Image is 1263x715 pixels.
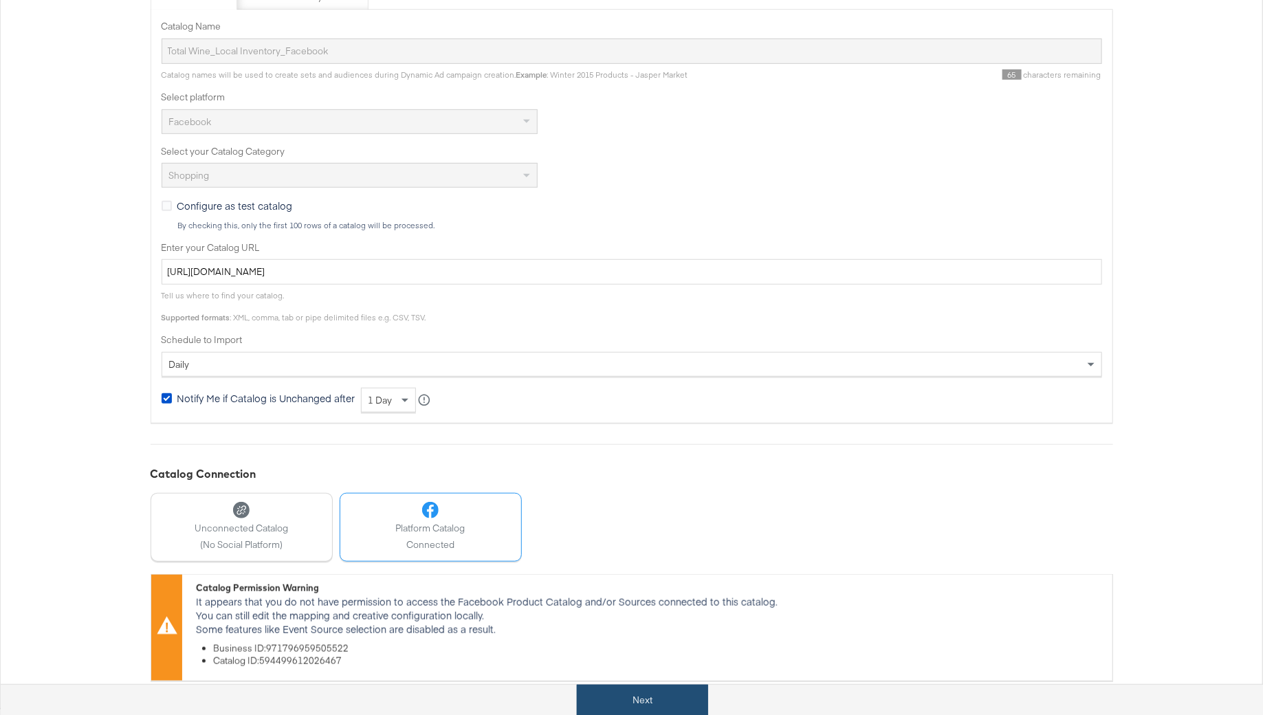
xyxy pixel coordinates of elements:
[340,493,522,562] button: Platform CatalogConnected
[195,538,288,551] span: (No Social Platform)
[151,493,333,562] button: Unconnected Catalog(No Social Platform)
[162,145,1102,158] label: Select your Catalog Category
[213,642,1106,655] li: Business ID: 971796959505522
[396,522,465,535] span: Platform Catalog
[196,595,1106,636] p: It appears that you do not have permission to access the Facebook Product Catalog and/or Sources ...
[396,538,465,551] span: Connected
[177,221,1102,230] div: By checking this, only the first 100 rows of a catalog will be processed.
[162,312,230,322] strong: Supported formats
[162,333,1102,346] label: Schedule to Import
[169,115,212,128] span: Facebook
[177,391,355,405] span: Notify Me if Catalog is Unchanged after
[516,69,547,80] strong: Example
[162,259,1102,285] input: Enter Catalog URL, e.g. http://www.example.com/products.xml
[195,522,288,535] span: Unconnected Catalog
[162,91,1102,104] label: Select platform
[1002,69,1022,80] span: 65
[169,358,190,371] span: daily
[169,169,210,181] span: Shopping
[177,199,293,212] span: Configure as test catalog
[688,69,1102,80] div: characters remaining
[162,241,1102,254] label: Enter your Catalog URL
[369,394,393,406] span: 1 day
[151,466,1113,482] div: Catalog Connection
[162,290,426,322] span: Tell us where to find your catalog. : XML, comma, tab or pipe delimited files e.g. CSV, TSV.
[162,20,1102,33] label: Catalog Name
[162,69,688,80] span: Catalog names will be used to create sets and audiences during Dynamic Ad campaign creation. : Wi...
[196,582,1106,595] div: Catalog Permission Warning
[162,38,1102,64] input: Name your catalog e.g. My Dynamic Product Catalog
[213,655,1106,668] li: Catalog ID: 594499612026467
